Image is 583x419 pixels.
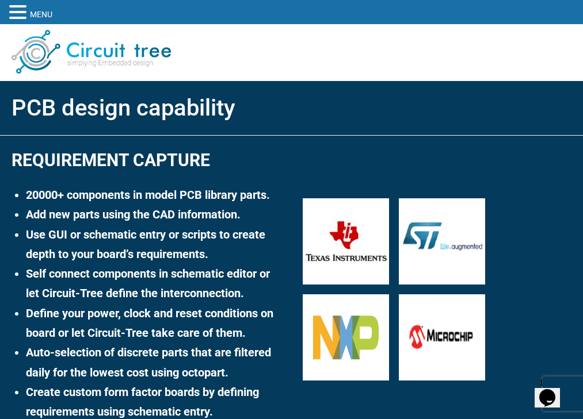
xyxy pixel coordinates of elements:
[535,373,571,408] iframe: chat widget
[12,91,571,125] h1: PCB design capability
[26,303,280,343] li: Define your power, clock and reset conditions on board or let Circuit-Tree take care of them.
[12,145,280,175] h2: Requirement Capture
[26,264,280,303] li: Self connect components in schematic editor or let Circuit-Tree define the interconnection.
[26,225,280,264] li: Use GUI or schematic entry or scripts to create depth to your board’s requirements.
[26,205,280,224] li: Add new parts using the CAD information.
[26,185,280,205] li: 20000+ components in model PCB library parts.
[12,30,171,74] img: Circuit Tree
[26,343,280,382] li: Auto-selection of discrete parts that are filtered daily for the lowest cost using octopart.
[30,5,52,25] a: MENU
